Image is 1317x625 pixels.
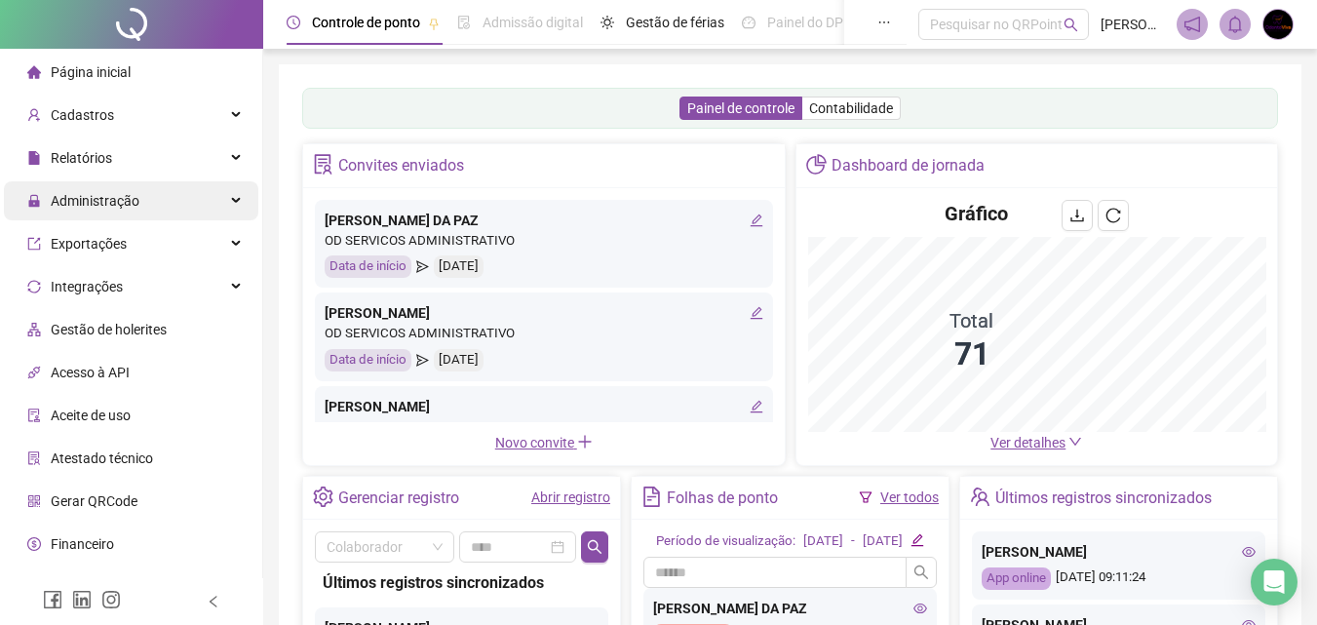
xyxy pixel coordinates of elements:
span: Contabilidade [809,100,893,116]
span: plus [577,434,593,449]
div: Convites enviados [338,149,464,182]
span: home [27,65,41,79]
span: bell [1226,16,1244,33]
span: file-text [641,487,662,507]
span: Relatórios [51,150,112,166]
span: facebook [43,590,62,609]
span: file-done [457,16,471,29]
div: App online [982,567,1051,590]
span: eye [913,602,927,615]
span: Controle de ponto [312,15,420,30]
div: OD SERVICOS ADMINISTRATIVO [325,324,763,344]
span: left [207,595,220,608]
span: solution [313,154,333,175]
div: Data de início [325,349,411,371]
span: file [27,151,41,165]
span: search [587,539,602,555]
span: edit [750,214,763,227]
span: Gestão de férias [626,15,724,30]
span: edit [750,306,763,320]
div: Gerenciar registro [338,482,459,515]
span: linkedin [72,590,92,609]
span: Administração [51,193,139,209]
div: [PERSON_NAME] DA PAZ [653,598,927,619]
span: audit [27,409,41,422]
span: setting [313,487,333,507]
div: Folhas de ponto [667,482,778,515]
span: qrcode [27,494,41,508]
span: Exportações [51,236,127,252]
div: Dashboard de jornada [832,149,985,182]
span: Cadastros [51,107,114,123]
a: Ver detalhes down [990,435,1082,450]
div: [DATE] 09:11:24 [982,567,1256,590]
img: 91220 [1263,10,1293,39]
div: Data de início [325,255,411,278]
div: [PERSON_NAME] [325,302,763,324]
div: [PERSON_NAME] [982,541,1256,563]
div: Últimos registros sincronizados [995,482,1212,515]
div: [DATE] [803,531,843,552]
div: Últimos registros sincronizados [323,570,600,595]
div: [PERSON_NAME] [325,396,763,417]
span: dashboard [742,16,755,29]
span: Novo convite [495,435,593,450]
a: Ver todos [880,489,939,505]
div: Open Intercom Messenger [1251,559,1298,605]
a: Abrir registro [531,489,610,505]
div: OD SERVICOS ADMINISTRATIVO [325,231,763,252]
span: [PERSON_NAME] [1101,14,1165,35]
span: clock-circle [287,16,300,29]
span: Página inicial [51,64,131,80]
div: Período de visualização: [656,531,795,552]
span: Gestão de holerites [51,322,167,337]
span: edit [750,400,763,413]
span: reload [1105,208,1121,223]
span: pie-chart [806,154,827,175]
span: Admissão digital [483,15,583,30]
span: Financeiro [51,536,114,552]
span: Integrações [51,279,123,294]
span: team [970,487,990,507]
span: eye [1242,545,1256,559]
span: Gerar QRCode [51,493,137,509]
span: notification [1183,16,1201,33]
div: - [851,531,855,552]
span: instagram [101,590,121,609]
h4: Gráfico [945,200,1008,227]
span: edit [910,533,923,546]
div: [DATE] [434,255,484,278]
span: pushpin [428,18,440,29]
span: Aceite de uso [51,408,131,423]
span: sun [600,16,614,29]
div: [DATE] [434,349,484,371]
span: ellipsis [877,16,891,29]
span: export [27,237,41,251]
span: Painel de controle [687,100,794,116]
span: send [416,349,429,371]
span: filter [859,490,872,504]
span: solution [27,451,41,465]
span: apartment [27,323,41,336]
span: dollar [27,537,41,551]
span: Painel do DP [767,15,843,30]
span: Ver detalhes [990,435,1065,450]
span: search [913,565,929,580]
span: down [1068,435,1082,449]
span: Acesso à API [51,365,130,380]
span: send [416,255,429,278]
span: sync [27,280,41,293]
span: user-add [27,108,41,122]
div: OD SERVICOS ADMINISTRATIVO [325,417,763,438]
span: api [27,366,41,379]
span: download [1069,208,1085,223]
span: search [1064,18,1078,32]
div: [PERSON_NAME] DA PAZ [325,210,763,231]
span: Atestado técnico [51,450,153,466]
div: [DATE] [863,531,903,552]
span: lock [27,194,41,208]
